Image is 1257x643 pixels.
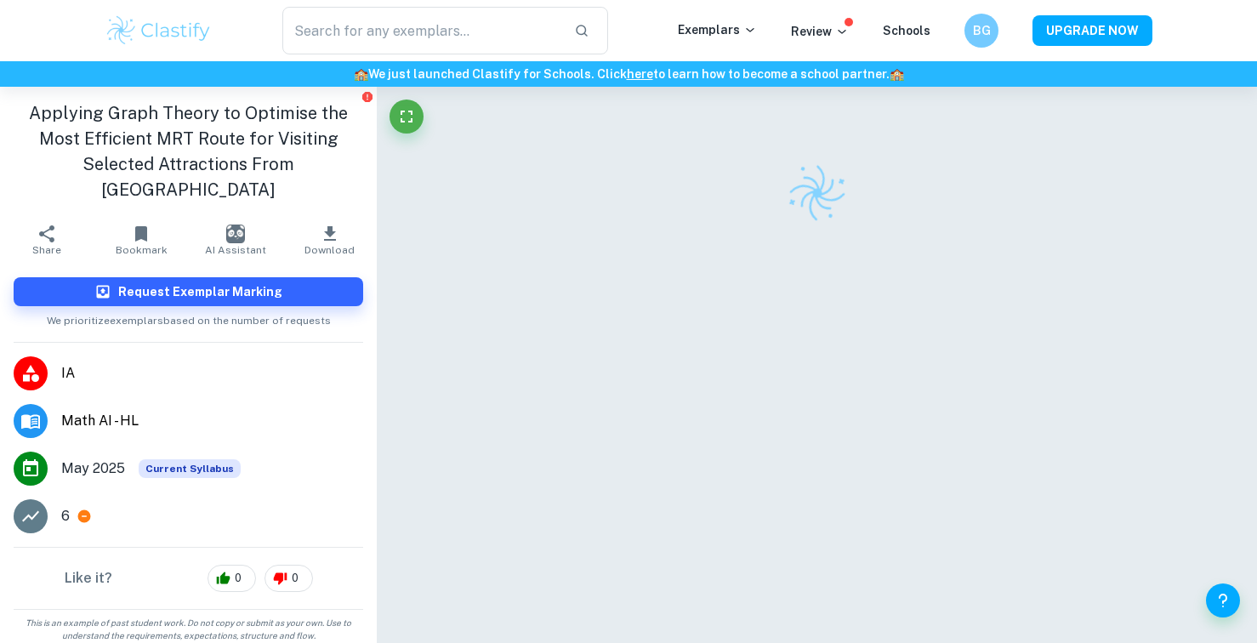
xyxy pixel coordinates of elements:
span: Bookmark [116,244,168,256]
span: 0 [282,570,308,587]
p: 6 [61,506,70,526]
button: AI Assistant [189,216,283,264]
div: This exemplar is based on the current syllabus. Feel free to refer to it for inspiration/ideas wh... [139,459,241,478]
span: IA [61,363,363,384]
span: Share [32,244,61,256]
p: Review [791,22,849,41]
span: This is an example of past student work. Do not copy or submit as your own. Use to understand the... [7,617,370,642]
img: AI Assistant [226,225,245,243]
span: 0 [225,570,251,587]
img: Clastify logo [780,156,855,230]
h6: We just launched Clastify for Schools. Click to learn how to become a school partner. [3,65,1254,83]
a: Schools [883,24,930,37]
button: Help and Feedback [1206,583,1240,617]
h1: Applying Graph Theory to Optimise the Most Efficient MRT Route for Visiting Selected Attractions ... [14,100,363,202]
h6: BG [972,21,992,40]
img: Clastify logo [105,14,213,48]
span: May 2025 [61,458,125,479]
p: Exemplars [678,20,757,39]
button: Download [283,216,378,264]
button: Report issue [361,90,373,103]
span: 🏫 [354,67,368,81]
h6: Like it? [65,568,112,589]
div: 0 [264,565,313,592]
span: 🏫 [890,67,904,81]
span: Current Syllabus [139,459,241,478]
h6: Request Exemplar Marking [118,282,282,301]
button: Request Exemplar Marking [14,277,363,306]
a: here [627,67,653,81]
input: Search for any exemplars... [282,7,560,54]
button: UPGRADE NOW [1032,15,1152,46]
button: Bookmark [94,216,189,264]
div: 0 [208,565,256,592]
span: AI Assistant [205,244,266,256]
span: Math AI - HL [61,411,363,431]
button: BG [964,14,998,48]
button: Fullscreen [390,100,424,134]
span: We prioritize exemplars based on the number of requests [47,306,331,328]
span: Download [304,244,355,256]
